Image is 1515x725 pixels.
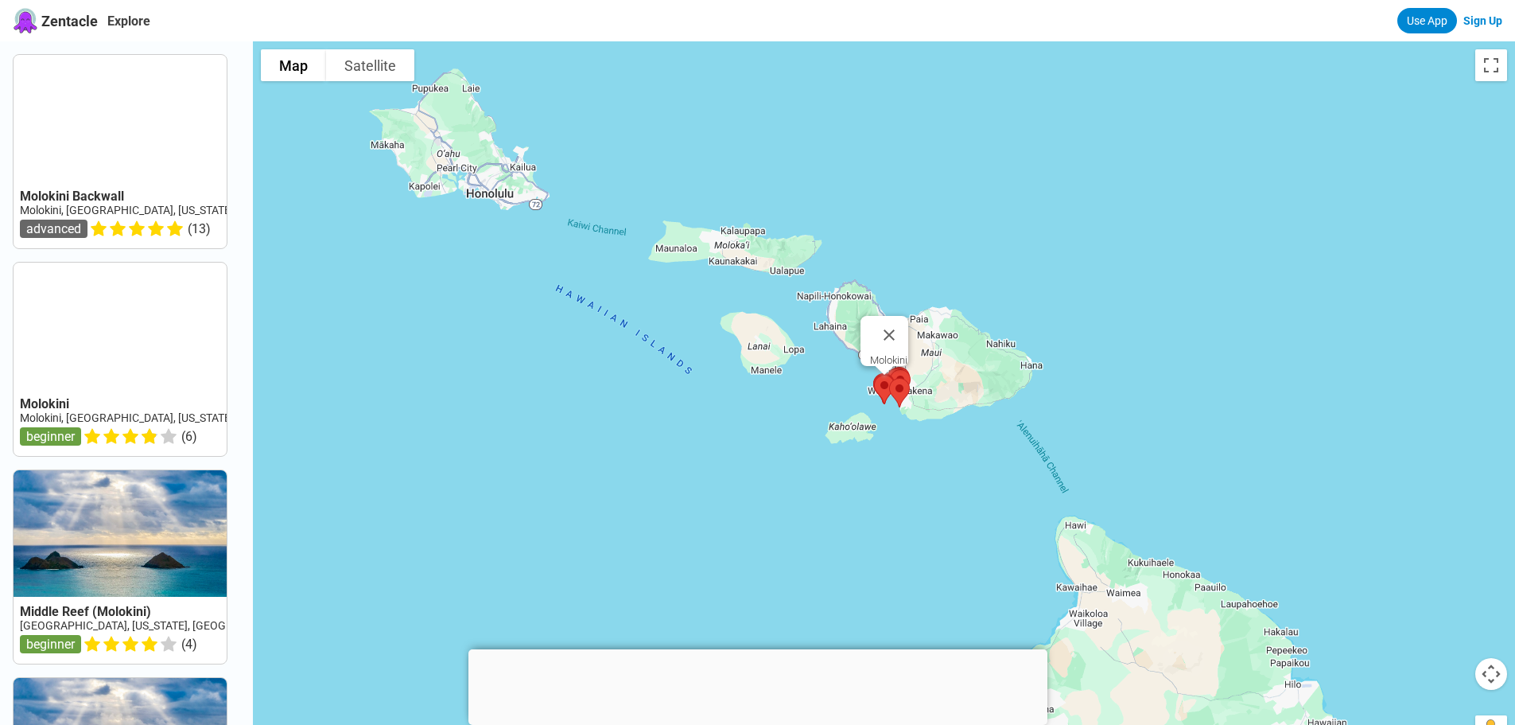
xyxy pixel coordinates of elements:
button: Show satellite imagery [326,49,414,81]
button: Show street map [261,49,326,81]
button: Toggle fullscreen view [1475,49,1507,81]
a: Zentacle logoZentacle [13,8,98,33]
span: Zentacle [41,13,98,29]
div: Molokini [870,354,908,366]
a: Sign Up [1463,14,1502,27]
a: Use App [1397,8,1457,33]
a: Explore [107,14,150,29]
button: Map camera controls [1475,658,1507,690]
a: Molokini, [GEOGRAPHIC_DATA], [US_STATE] [20,204,234,216]
a: Molokini, [GEOGRAPHIC_DATA], [US_STATE] [20,411,234,424]
iframe: Advertisement [468,649,1047,721]
a: [GEOGRAPHIC_DATA], [US_STATE], [GEOGRAPHIC_DATA], [GEOGRAPHIC_DATA] [20,619,412,632]
img: Zentacle logo [13,8,38,33]
button: Close [870,316,908,354]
